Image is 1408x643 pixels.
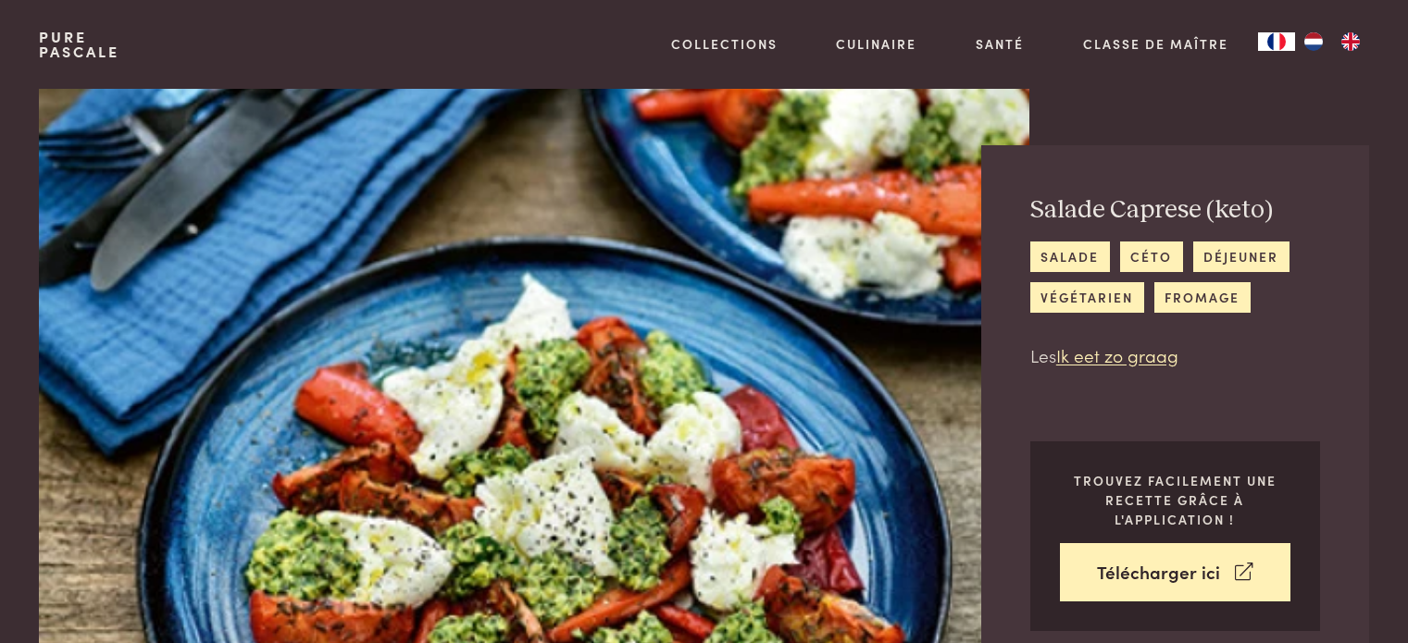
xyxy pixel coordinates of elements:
[836,34,916,54] a: Culinaire
[1258,32,1295,51] a: FR
[1060,543,1290,601] a: Télécharger ici
[1030,342,1320,369] p: Les
[1295,32,1369,51] ul: Language list
[1120,241,1183,272] a: céto
[1030,241,1110,272] a: salade
[1030,282,1144,313] a: végétarien
[1258,32,1295,51] div: Language
[1154,282,1251,313] a: fromage
[1030,194,1320,227] h2: Salade Caprese (keto)
[671,34,778,54] a: Collections
[39,30,119,59] a: PurePascale
[1193,241,1290,272] a: déjeuner
[976,34,1024,54] a: Santé
[1258,32,1369,51] aside: Language selected: Français
[1332,32,1369,51] a: EN
[1295,32,1332,51] a: NL
[1060,471,1290,528] p: Trouvez facilement une recette grâce à l'application !
[1056,342,1178,367] a: Ik eet zo graag
[1083,34,1228,54] a: Classe de maître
